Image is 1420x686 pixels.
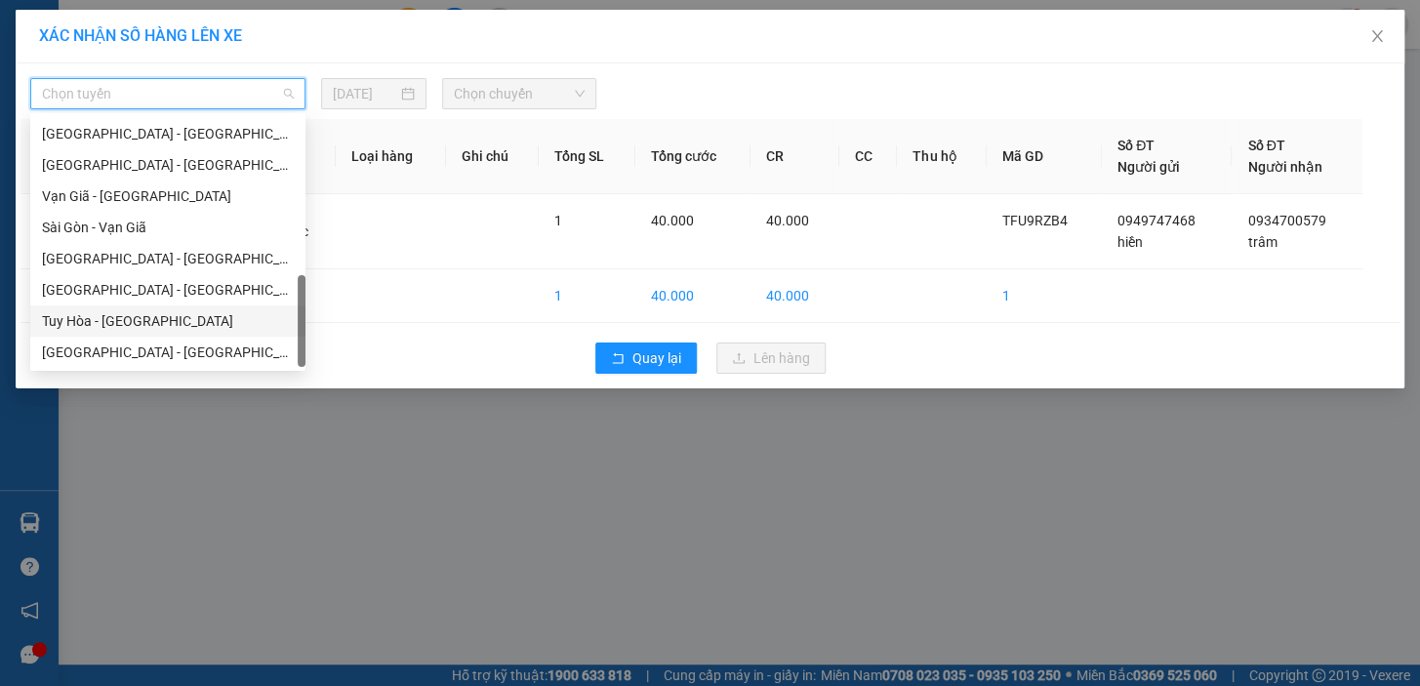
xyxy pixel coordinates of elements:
span: 40.000 [651,213,694,228]
span: Chọn chuyến [454,79,585,108]
div: [GEOGRAPHIC_DATA] - [GEOGRAPHIC_DATA] (Cao tốc) [42,154,294,176]
div: [GEOGRAPHIC_DATA] - [GEOGRAPHIC_DATA] [42,248,294,269]
span: 0934700579 [1247,213,1325,228]
button: uploadLên hàng [716,343,826,374]
span: close [1369,28,1385,44]
div: [GEOGRAPHIC_DATA] - [GEOGRAPHIC_DATA] (MĐ) [42,123,294,144]
th: Tổng SL [539,119,635,194]
span: Quay lại [632,347,681,369]
span: XÁC NHẬN SỐ HÀNG LÊN XE [39,26,242,45]
span: hiền [1117,234,1143,250]
span: Số ĐT [1247,138,1284,153]
td: 40.000 [751,269,839,323]
th: Loại hàng [336,119,446,194]
span: Chọn tuyến [42,79,294,108]
td: 40.000 [635,269,751,323]
span: Số ĐT [1117,138,1155,153]
li: Cúc Tùng Limousine [10,10,283,83]
li: VP BX Tuy Hoà [10,105,135,127]
div: Sài Gòn - Nha Trang (Cao tốc) [30,149,305,181]
span: 1 [554,213,562,228]
th: STT [20,119,88,194]
span: rollback [611,351,625,367]
div: Tuy Hòa - Nha Trang [30,305,305,337]
button: rollbackQuay lại [595,343,697,374]
div: Nha Trang - Sài Gòn (MĐ) [30,118,305,149]
th: Tổng cước [635,119,751,194]
th: CC [839,119,898,194]
li: VP VP [GEOGRAPHIC_DATA] xe Limousine [135,105,260,170]
span: Người gửi [1117,159,1180,175]
th: Ghi chú [446,119,539,194]
span: TFU9RZB4 [1002,213,1068,228]
div: Tuy Hòa - [GEOGRAPHIC_DATA] [42,310,294,332]
span: 0949747468 [1117,213,1196,228]
div: [GEOGRAPHIC_DATA] - [GEOGRAPHIC_DATA] [42,279,294,301]
input: 15/08/2025 [333,83,397,104]
th: Mã GD [987,119,1102,194]
div: Vạn Giã - Sài Gòn [30,181,305,212]
span: environment [10,131,23,144]
span: Người nhận [1247,159,1321,175]
span: 40.000 [766,213,809,228]
th: Thu hộ [897,119,987,194]
span: trâm [1247,234,1277,250]
div: Nha Trang - Sài Gòn [30,274,305,305]
div: Nha Trang - Tuy Hòa [30,337,305,368]
td: 1 [987,269,1102,323]
div: Sài Gòn - Vạn Giã [42,217,294,238]
div: Sài Gòn - Vạn Giã [30,212,305,243]
th: CR [751,119,839,194]
td: 1 [539,269,635,323]
button: Close [1350,10,1404,64]
div: Vạn Giã - [GEOGRAPHIC_DATA] [42,185,294,207]
div: [GEOGRAPHIC_DATA] - [GEOGRAPHIC_DATA] [42,342,294,363]
td: 1 [20,194,88,269]
div: Sài Gòn - Nha Trang [30,243,305,274]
